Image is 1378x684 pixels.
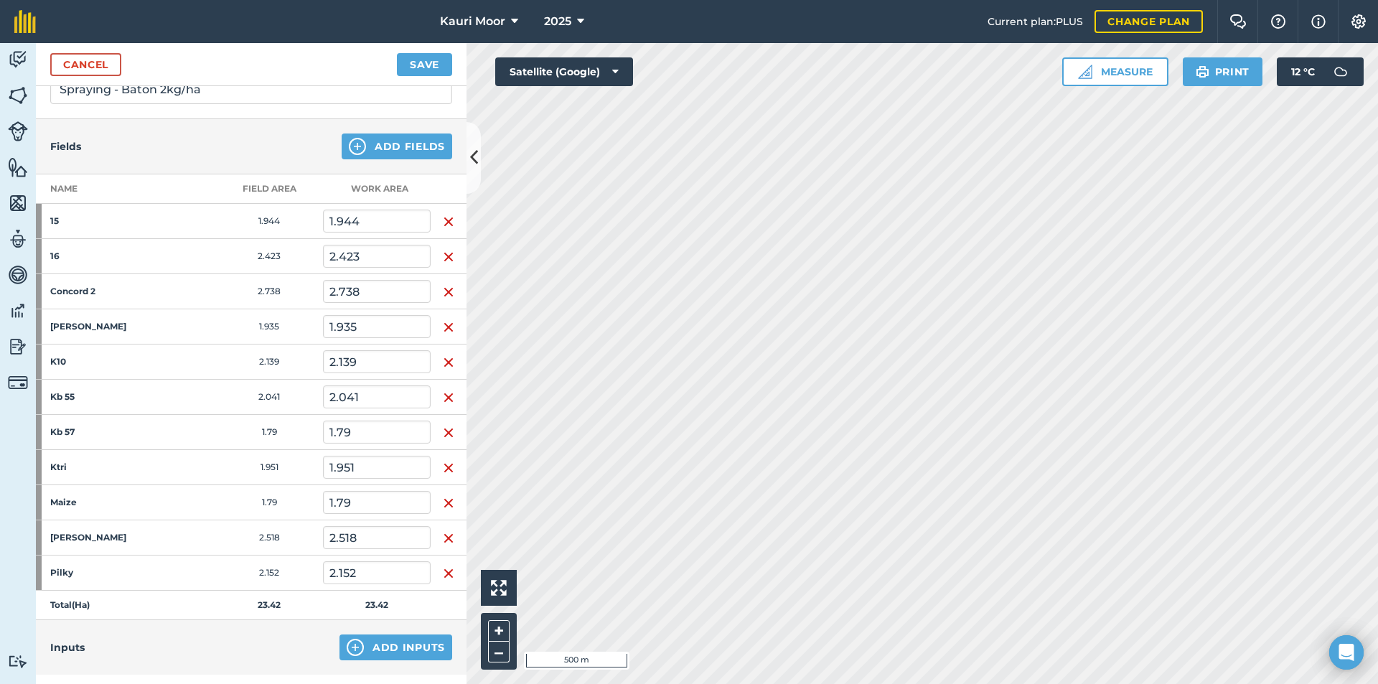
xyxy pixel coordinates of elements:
[50,640,85,655] h4: Inputs
[1183,57,1263,86] button: Print
[1196,63,1209,80] img: svg+xml;base64,PHN2ZyB4bWxucz0iaHR0cDovL3d3dy53My5vcmcvMjAwMC9zdmciIHdpZHRoPSIxOSIgaGVpZ2h0PSIyNC...
[1291,57,1315,86] span: 12 ° C
[215,380,323,415] td: 2.041
[50,599,90,610] strong: Total ( Ha )
[8,121,28,141] img: svg+xml;base64,PD94bWwgdmVyc2lvbj0iMS4wIiBlbmNvZGluZz0idXRmLTgiPz4KPCEtLSBHZW5lcmF0b3I6IEFkb2JlIE...
[50,462,162,473] strong: Ktri
[1229,14,1247,29] img: Two speech bubbles overlapping with the left bubble in the forefront
[50,567,162,578] strong: Pilky
[544,13,571,30] span: 2025
[1095,10,1203,33] a: Change plan
[36,174,215,204] th: Name
[50,532,162,543] strong: [PERSON_NAME]
[215,415,323,450] td: 1.79
[397,53,452,76] button: Save
[14,10,36,33] img: fieldmargin Logo
[349,138,366,155] img: svg+xml;base64,PHN2ZyB4bWxucz0iaHR0cDovL3d3dy53My5vcmcvMjAwMC9zdmciIHdpZHRoPSIxNCIgaGVpZ2h0PSIyNC...
[323,174,431,204] th: Work area
[1078,65,1092,79] img: Ruler icon
[50,250,162,262] strong: 16
[215,345,323,380] td: 2.139
[8,85,28,106] img: svg+xml;base64,PHN2ZyB4bWxucz0iaHR0cDovL3d3dy53My5vcmcvMjAwMC9zdmciIHdpZHRoPSI1NiIgaGVpZ2h0PSI2MC...
[339,634,452,660] button: Add Inputs
[8,336,28,357] img: svg+xml;base64,PD94bWwgdmVyc2lvbj0iMS4wIiBlbmNvZGluZz0idXRmLTgiPz4KPCEtLSBHZW5lcmF0b3I6IEFkb2JlIE...
[1326,57,1355,86] img: svg+xml;base64,PD94bWwgdmVyc2lvbj0iMS4wIiBlbmNvZGluZz0idXRmLTgiPz4KPCEtLSBHZW5lcmF0b3I6IEFkb2JlIE...
[215,520,323,556] td: 2.518
[1350,14,1367,29] img: A cog icon
[488,620,510,642] button: +
[50,53,121,76] a: Cancel
[440,13,505,30] span: Kauri Moor
[8,156,28,178] img: svg+xml;base64,PHN2ZyB4bWxucz0iaHR0cDovL3d3dy53My5vcmcvMjAwMC9zdmciIHdpZHRoPSI1NiIgaGVpZ2h0PSI2MC...
[8,264,28,286] img: svg+xml;base64,PD94bWwgdmVyc2lvbj0iMS4wIiBlbmNvZGluZz0idXRmLTgiPz4KPCEtLSBHZW5lcmF0b3I6IEFkb2JlIE...
[443,565,454,582] img: svg+xml;base64,PHN2ZyB4bWxucz0iaHR0cDovL3d3dy53My5vcmcvMjAwMC9zdmciIHdpZHRoPSIxNiIgaGVpZ2h0PSIyNC...
[365,599,388,610] strong: 23.42
[50,139,81,154] h4: Fields
[215,556,323,591] td: 2.152
[443,319,454,336] img: svg+xml;base64,PHN2ZyB4bWxucz0iaHR0cDovL3d3dy53My5vcmcvMjAwMC9zdmciIHdpZHRoPSIxNiIgaGVpZ2h0PSIyNC...
[443,495,454,512] img: svg+xml;base64,PHN2ZyB4bWxucz0iaHR0cDovL3d3dy53My5vcmcvMjAwMC9zdmciIHdpZHRoPSIxNiIgaGVpZ2h0PSIyNC...
[1277,57,1364,86] button: 12 °C
[8,192,28,214] img: svg+xml;base64,PHN2ZyB4bWxucz0iaHR0cDovL3d3dy53My5vcmcvMjAwMC9zdmciIHdpZHRoPSI1NiIgaGVpZ2h0PSI2MC...
[258,599,281,610] strong: 23.42
[50,74,452,104] input: What needs doing?
[50,215,162,227] strong: 15
[8,49,28,70] img: svg+xml;base64,PD94bWwgdmVyc2lvbj0iMS4wIiBlbmNvZGluZz0idXRmLTgiPz4KPCEtLSBHZW5lcmF0b3I6IEFkb2JlIE...
[1062,57,1168,86] button: Measure
[491,580,507,596] img: Four arrows, one pointing top left, one top right, one bottom right and the last bottom left
[8,228,28,250] img: svg+xml;base64,PD94bWwgdmVyc2lvbj0iMS4wIiBlbmNvZGluZz0idXRmLTgiPz4KPCEtLSBHZW5lcmF0b3I6IEFkb2JlIE...
[1270,14,1287,29] img: A question mark icon
[443,284,454,301] img: svg+xml;base64,PHN2ZyB4bWxucz0iaHR0cDovL3d3dy53My5vcmcvMjAwMC9zdmciIHdpZHRoPSIxNiIgaGVpZ2h0PSIyNC...
[50,426,162,438] strong: Kb 57
[443,248,454,266] img: svg+xml;base64,PHN2ZyB4bWxucz0iaHR0cDovL3d3dy53My5vcmcvMjAwMC9zdmciIHdpZHRoPSIxNiIgaGVpZ2h0PSIyNC...
[215,239,323,274] td: 2.423
[50,286,162,297] strong: Concord 2
[495,57,633,86] button: Satellite (Google)
[443,459,454,477] img: svg+xml;base64,PHN2ZyB4bWxucz0iaHR0cDovL3d3dy53My5vcmcvMjAwMC9zdmciIHdpZHRoPSIxNiIgaGVpZ2h0PSIyNC...
[443,424,454,441] img: svg+xml;base64,PHN2ZyB4bWxucz0iaHR0cDovL3d3dy53My5vcmcvMjAwMC9zdmciIHdpZHRoPSIxNiIgaGVpZ2h0PSIyNC...
[215,485,323,520] td: 1.79
[1329,635,1364,670] div: Open Intercom Messenger
[443,389,454,406] img: svg+xml;base64,PHN2ZyB4bWxucz0iaHR0cDovL3d3dy53My5vcmcvMjAwMC9zdmciIHdpZHRoPSIxNiIgaGVpZ2h0PSIyNC...
[488,642,510,662] button: –
[443,354,454,371] img: svg+xml;base64,PHN2ZyB4bWxucz0iaHR0cDovL3d3dy53My5vcmcvMjAwMC9zdmciIHdpZHRoPSIxNiIgaGVpZ2h0PSIyNC...
[443,530,454,547] img: svg+xml;base64,PHN2ZyB4bWxucz0iaHR0cDovL3d3dy53My5vcmcvMjAwMC9zdmciIHdpZHRoPSIxNiIgaGVpZ2h0PSIyNC...
[988,14,1083,29] span: Current plan : PLUS
[8,373,28,393] img: svg+xml;base64,PD94bWwgdmVyc2lvbj0iMS4wIiBlbmNvZGluZz0idXRmLTgiPz4KPCEtLSBHZW5lcmF0b3I6IEFkb2JlIE...
[347,639,364,656] img: svg+xml;base64,PHN2ZyB4bWxucz0iaHR0cDovL3d3dy53My5vcmcvMjAwMC9zdmciIHdpZHRoPSIxNCIgaGVpZ2h0PSIyNC...
[215,174,323,204] th: Field Area
[50,321,162,332] strong: [PERSON_NAME]
[8,300,28,322] img: svg+xml;base64,PD94bWwgdmVyc2lvbj0iMS4wIiBlbmNvZGluZz0idXRmLTgiPz4KPCEtLSBHZW5lcmF0b3I6IEFkb2JlIE...
[215,274,323,309] td: 2.738
[50,497,162,508] strong: Maize
[215,204,323,239] td: 1.944
[8,655,28,668] img: svg+xml;base64,PD94bWwgdmVyc2lvbj0iMS4wIiBlbmNvZGluZz0idXRmLTgiPz4KPCEtLSBHZW5lcmF0b3I6IEFkb2JlIE...
[50,356,162,367] strong: K10
[50,391,162,403] strong: Kb 55
[342,133,452,159] button: Add Fields
[215,450,323,485] td: 1.951
[1311,13,1326,30] img: svg+xml;base64,PHN2ZyB4bWxucz0iaHR0cDovL3d3dy53My5vcmcvMjAwMC9zdmciIHdpZHRoPSIxNyIgaGVpZ2h0PSIxNy...
[215,309,323,345] td: 1.935
[443,213,454,230] img: svg+xml;base64,PHN2ZyB4bWxucz0iaHR0cDovL3d3dy53My5vcmcvMjAwMC9zdmciIHdpZHRoPSIxNiIgaGVpZ2h0PSIyNC...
